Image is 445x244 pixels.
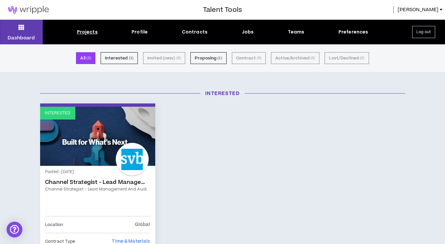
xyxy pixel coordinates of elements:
button: Invited (new) (0) [143,52,185,64]
small: ( 2 ) [87,55,91,61]
button: Lost/Declined (0) [325,52,369,64]
button: Interested (1) [101,52,138,64]
small: ( 0 ) [176,55,181,61]
button: Log out [412,26,435,38]
small: ( 1 ) [217,55,222,61]
a: Channel Strategist - Lead Management and Audience [45,179,150,186]
span: [PERSON_NAME] [398,6,438,13]
button: Proposing (1) [190,52,227,64]
div: Jobs [242,29,254,35]
div: Teams [288,29,305,35]
div: Preferences [338,29,368,35]
div: Contracts [182,29,208,35]
p: Global [135,221,150,228]
small: ( 0 ) [360,55,364,61]
button: Contract (0) [232,52,266,64]
small: ( 0 ) [310,55,315,61]
p: Location [45,221,63,228]
h3: Interested [35,90,410,97]
small: ( 1 ) [129,55,134,61]
p: Interested [45,110,70,116]
p: Dashboard [8,34,35,41]
h3: Talent Tools [203,5,242,15]
div: Profile [132,29,148,35]
div: Open Intercom Messenger [7,222,22,237]
button: All (2) [76,52,95,64]
a: Channel Strategist - Lead Management and Audience [45,186,150,192]
small: ( 0 ) [257,55,261,61]
button: Active/Archived (0) [271,52,319,64]
a: Interested [40,107,155,166]
p: Posted - [DATE] [45,169,150,175]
